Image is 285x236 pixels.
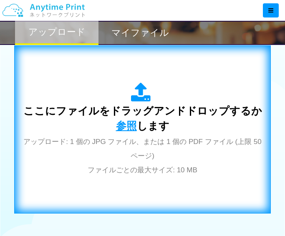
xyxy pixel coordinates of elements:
[28,27,86,37] h2: アップロード
[116,120,137,132] span: 参照
[23,105,262,132] span: ここにファイルをドラッグアンドドロップするか します
[111,28,169,38] h2: マイファイル
[23,138,262,174] span: アップロード: 1 個の JPG ファイル、または 1 個の PDF ファイル (上限 50 ページ) ファイルごとの最大サイズ: 10 MB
